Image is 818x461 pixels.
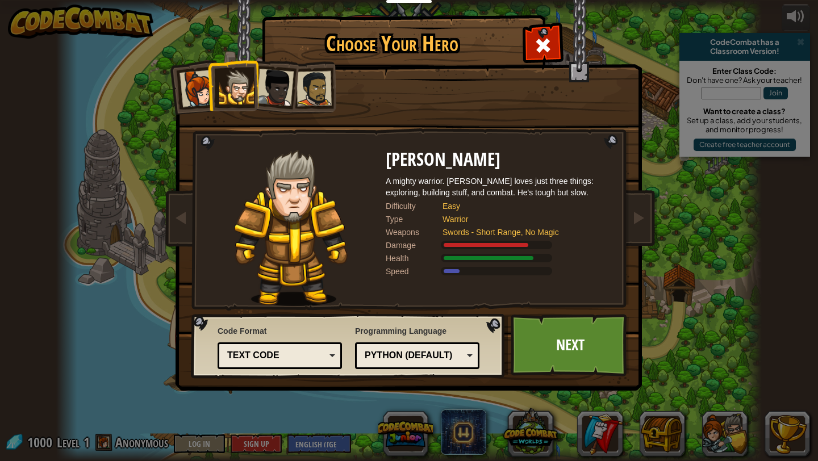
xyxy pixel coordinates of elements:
[386,213,443,225] div: Type
[365,349,463,362] div: Python (Default)
[443,227,602,238] div: Swords - Short Range, No Magic
[386,266,613,277] div: Moves at 6 meters per second.
[244,57,299,113] li: Lady Ida Justheart
[386,240,443,251] div: Damage
[443,213,602,225] div: Warrior
[443,200,602,212] div: Easy
[511,314,629,376] a: Next
[191,314,508,379] img: language-selector-background.png
[386,253,613,264] div: Gains 140% of listed Warrior armor health.
[227,349,325,362] div: Text code
[386,266,443,277] div: Speed
[355,325,479,337] span: Programming Language
[166,59,222,115] li: Captain Anya Weston
[218,325,342,337] span: Code Format
[386,227,443,238] div: Weapons
[284,61,336,114] li: Alejandro the Duelist
[386,175,613,198] div: A mighty warrior. [PERSON_NAME] loves just three things: exploring, building stuff, and combat. H...
[386,253,443,264] div: Health
[386,200,443,212] div: Difficulty
[386,150,613,170] h2: [PERSON_NAME]
[386,240,613,251] div: Deals 120% of listed Warrior weapon damage.
[234,150,348,306] img: knight-pose.png
[207,60,258,111] li: Sir Tharin Thunderfist
[264,32,520,56] h1: Choose Your Hero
